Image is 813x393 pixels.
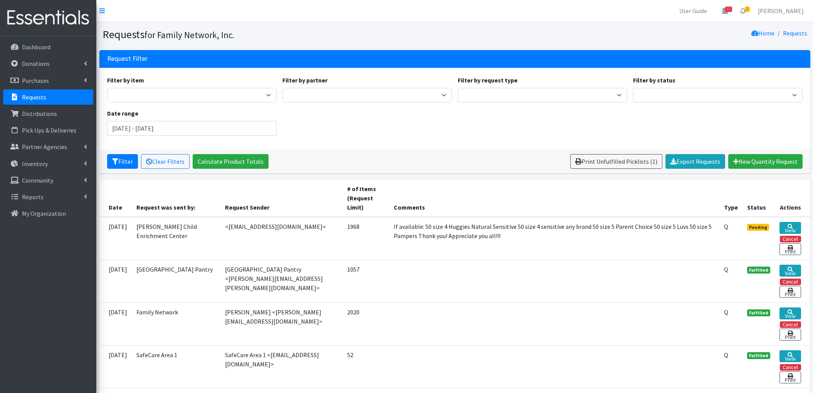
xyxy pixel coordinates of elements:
[724,265,728,273] abbr: Quantity
[752,3,810,18] a: [PERSON_NAME]
[3,156,93,171] a: Inventory
[220,302,343,345] td: [PERSON_NAME] <[PERSON_NAME][EMAIL_ADDRESS][DOMAIN_NAME]>
[107,121,277,136] input: January 1, 2011 - December 31, 2011
[3,56,93,71] a: Donations
[747,352,770,359] span: Fulfilled
[780,279,801,285] button: Cancel
[107,154,138,169] button: Filter
[99,217,132,260] td: [DATE]
[716,3,734,18] a: 12
[141,154,190,169] a: Clear Filters
[107,55,148,63] h3: Request Filter
[389,217,719,260] td: If available: 50 size 4 Huggies Natural Sensitive 50 size 4 sensitive any brand 50 size 5 Parent ...
[132,260,220,302] td: [GEOGRAPHIC_DATA] Pantry
[570,154,662,169] a: Print Unfulfilled Picklists (1)
[780,321,801,328] button: Cancel
[22,143,67,151] p: Partner Agencies
[458,76,517,85] label: Filter by request type
[745,7,750,12] span: 1
[99,302,132,345] td: [DATE]
[734,3,752,18] a: 1
[22,60,50,67] p: Donations
[343,180,389,217] th: # of Items (Request Limit)
[673,3,713,18] a: User Guide
[3,5,93,31] img: HumanEssentials
[282,76,328,85] label: Filter by partner
[220,180,343,217] th: Request Sender
[107,76,144,85] label: Filter by item
[102,28,452,41] h1: Requests
[779,350,801,362] a: View
[99,345,132,388] td: [DATE]
[3,139,93,155] a: Partner Agencies
[783,29,807,37] a: Requests
[343,345,389,388] td: 52
[724,223,728,230] abbr: Quantity
[99,260,132,302] td: [DATE]
[3,206,93,221] a: My Organization
[742,180,775,217] th: Status
[780,236,801,242] button: Cancel
[719,180,742,217] th: Type
[779,371,801,383] a: Print
[22,77,49,84] p: Purchases
[343,302,389,345] td: 2020
[779,265,801,277] a: View
[779,286,801,298] a: Print
[725,7,732,12] span: 12
[132,180,220,217] th: Request was sent by:
[747,224,769,231] span: Pending
[3,106,93,121] a: Distributions
[780,364,801,371] button: Cancel
[747,309,770,316] span: Fulfilled
[22,176,53,184] p: Community
[751,29,774,37] a: Home
[3,173,93,188] a: Community
[724,351,728,359] abbr: Quantity
[22,43,50,51] p: Dashboard
[22,210,66,217] p: My Organization
[22,193,44,201] p: Reports
[389,180,719,217] th: Comments
[343,217,389,260] td: 1968
[22,126,76,134] p: Pick Ups & Deliveries
[22,110,57,118] p: Distributions
[22,160,48,168] p: Inventory
[22,93,46,101] p: Requests
[107,109,138,118] label: Date range
[144,29,234,40] small: for Family Network, Inc.
[343,260,389,302] td: 1057
[779,329,801,341] a: Print
[193,154,269,169] a: Calculate Product Totals
[775,180,810,217] th: Actions
[3,123,93,138] a: Pick Ups & Deliveries
[633,76,675,85] label: Filter by status
[132,345,220,388] td: SafeCare Area 1
[779,222,801,234] a: View
[779,243,801,255] a: Print
[220,217,343,260] td: <[EMAIL_ADDRESS][DOMAIN_NAME]>
[99,180,132,217] th: Date
[3,189,93,205] a: Reports
[132,217,220,260] td: [PERSON_NAME] Child Enrichment Center
[132,302,220,345] td: Family Network
[3,39,93,55] a: Dashboard
[779,307,801,319] a: View
[747,267,770,274] span: Fulfilled
[220,260,343,302] td: [GEOGRAPHIC_DATA] Pantry <[PERSON_NAME][EMAIL_ADDRESS][PERSON_NAME][DOMAIN_NAME]>
[220,345,343,388] td: SafeCare Area 1 <[EMAIL_ADDRESS][DOMAIN_NAME]>
[3,89,93,105] a: Requests
[3,73,93,88] a: Purchases
[665,154,725,169] a: Export Requests
[724,308,728,316] abbr: Quantity
[728,154,803,169] a: New Quantity Request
